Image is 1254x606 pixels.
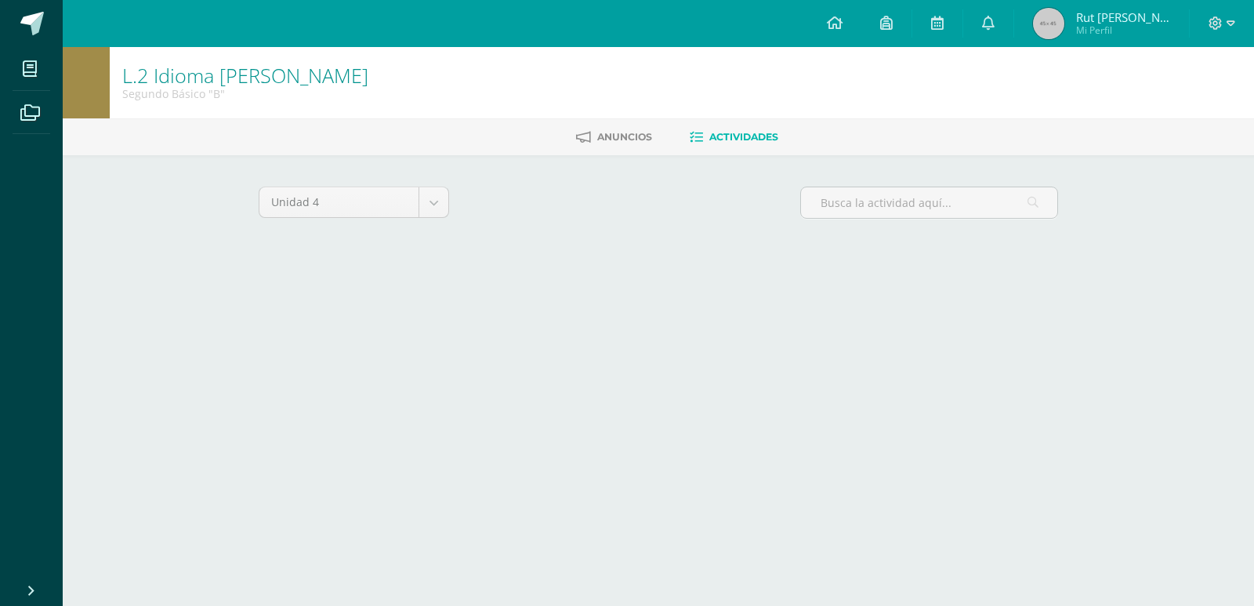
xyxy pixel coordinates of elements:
div: Segundo Básico 'B' [122,86,368,101]
span: Mi Perfil [1076,24,1170,37]
a: Unidad 4 [259,187,448,217]
a: L.2 Idioma [PERSON_NAME] [122,62,368,89]
a: Anuncios [576,125,652,150]
span: Anuncios [597,131,652,143]
img: 45x45 [1033,8,1064,39]
input: Busca la actividad aquí... [801,187,1057,218]
span: Unidad 4 [271,187,407,217]
span: Actividades [709,131,778,143]
a: Actividades [690,125,778,150]
span: Rut [PERSON_NAME] [1076,9,1170,25]
h1: L.2 Idioma Maya Kaqchikel [122,64,368,86]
